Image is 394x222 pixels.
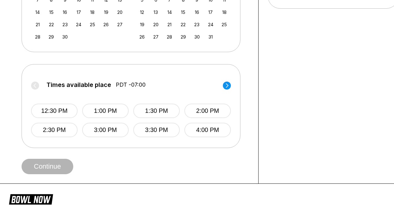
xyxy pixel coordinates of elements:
div: Choose Saturday, September 27th, 2025 [116,20,124,29]
div: Choose Wednesday, September 17th, 2025 [74,8,83,16]
button: 2:30 PM [31,123,78,137]
div: Choose Tuesday, October 28th, 2025 [165,33,174,41]
div: Choose Monday, September 15th, 2025 [47,8,55,16]
div: Choose Sunday, September 28th, 2025 [34,33,42,41]
button: 3:00 PM [82,123,129,137]
div: Choose Tuesday, October 14th, 2025 [165,8,174,16]
div: Choose Monday, September 22nd, 2025 [47,20,55,29]
div: Choose Tuesday, September 16th, 2025 [61,8,69,16]
div: Choose Tuesday, September 23rd, 2025 [61,20,69,29]
div: Choose Saturday, October 25th, 2025 [220,20,228,29]
div: Choose Tuesday, October 21st, 2025 [165,20,174,29]
button: 12:30 PM [31,104,78,118]
div: Choose Monday, September 29th, 2025 [47,33,55,41]
button: 1:00 PM [82,104,129,118]
button: 1:30 PM [133,104,180,118]
div: Choose Wednesday, October 29th, 2025 [179,33,187,41]
div: Choose Monday, October 20th, 2025 [152,20,160,29]
div: Choose Sunday, September 14th, 2025 [34,8,42,16]
div: Choose Saturday, September 20th, 2025 [116,8,124,16]
button: 4:00 PM [184,123,231,137]
div: Choose Friday, October 17th, 2025 [207,8,215,16]
div: Choose Friday, October 31st, 2025 [207,33,215,41]
div: Choose Tuesday, September 30th, 2025 [61,33,69,41]
div: Choose Thursday, October 30th, 2025 [193,33,201,41]
div: Choose Thursday, October 23rd, 2025 [193,20,201,29]
div: Choose Wednesday, October 15th, 2025 [179,8,187,16]
div: Choose Monday, October 13th, 2025 [152,8,160,16]
div: Choose Monday, October 27th, 2025 [152,33,160,41]
div: Choose Sunday, October 26th, 2025 [138,33,146,41]
div: Choose Friday, September 26th, 2025 [102,20,110,29]
div: Choose Friday, October 24th, 2025 [207,20,215,29]
span: PDT -07:00 [116,81,146,88]
div: Choose Sunday, October 19th, 2025 [138,20,146,29]
div: Choose Wednesday, September 24th, 2025 [74,20,83,29]
span: Times available place [46,81,111,88]
div: Choose Sunday, October 12th, 2025 [138,8,146,16]
div: Choose Friday, September 19th, 2025 [102,8,110,16]
div: Choose Wednesday, October 22nd, 2025 [179,20,187,29]
div: Choose Thursday, September 25th, 2025 [88,20,97,29]
div: Choose Sunday, September 21st, 2025 [34,20,42,29]
button: 2:00 PM [184,104,231,118]
div: Choose Thursday, September 18th, 2025 [88,8,97,16]
div: Choose Thursday, October 16th, 2025 [193,8,201,16]
div: Choose Saturday, October 18th, 2025 [220,8,228,16]
button: 3:30 PM [133,123,180,137]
